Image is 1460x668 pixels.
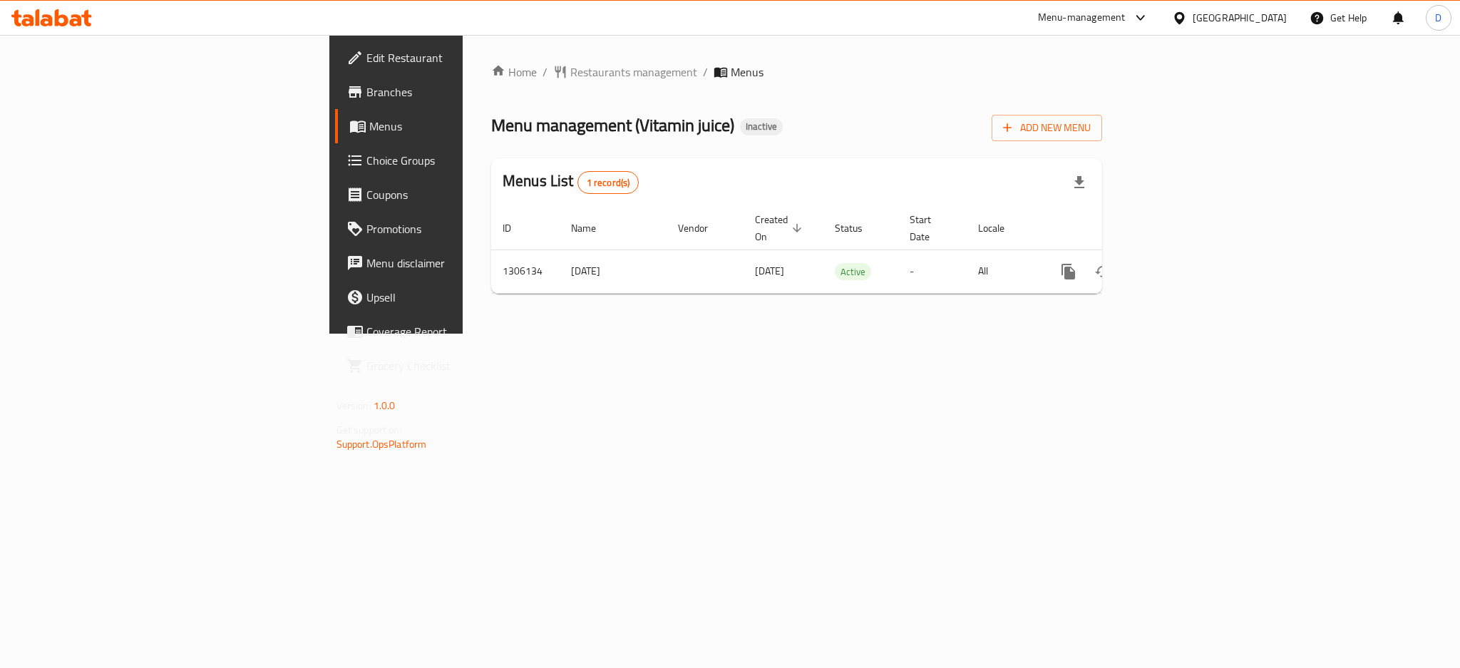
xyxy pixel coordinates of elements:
[366,186,562,203] span: Coupons
[366,255,562,272] span: Menu disclaimer
[491,109,734,141] span: Menu management ( Vitamin juice )
[335,75,573,109] a: Branches
[336,421,402,439] span: Get support on:
[740,118,783,135] div: Inactive
[335,143,573,178] a: Choice Groups
[335,178,573,212] a: Coupons
[1086,255,1120,289] button: Change Status
[1193,10,1287,26] div: [GEOGRAPHIC_DATA]
[1003,119,1091,137] span: Add New Menu
[553,63,697,81] a: Restaurants management
[835,220,881,237] span: Status
[366,323,562,340] span: Coverage Report
[577,171,639,194] div: Total records count
[503,220,530,237] span: ID
[336,396,371,415] span: Version:
[835,263,871,280] div: Active
[898,250,967,293] td: -
[335,41,573,75] a: Edit Restaurant
[560,250,667,293] td: [DATE]
[570,63,697,81] span: Restaurants management
[335,212,573,246] a: Promotions
[1038,9,1126,26] div: Menu-management
[366,220,562,237] span: Promotions
[335,314,573,349] a: Coverage Report
[374,396,396,415] span: 1.0.0
[578,176,639,190] span: 1 record(s)
[1435,10,1441,26] span: D
[835,264,871,280] span: Active
[335,246,573,280] a: Menu disclaimer
[335,349,573,383] a: Grocery Checklist
[992,115,1102,141] button: Add New Menu
[910,211,950,245] span: Start Date
[366,357,562,374] span: Grocery Checklist
[571,220,615,237] span: Name
[678,220,726,237] span: Vendor
[740,120,783,133] span: Inactive
[755,262,784,280] span: [DATE]
[366,49,562,66] span: Edit Restaurant
[335,280,573,314] a: Upsell
[366,152,562,169] span: Choice Groups
[1052,255,1086,289] button: more
[335,109,573,143] a: Menus
[491,63,1102,81] nav: breadcrumb
[731,63,764,81] span: Menus
[366,83,562,101] span: Branches
[703,63,708,81] li: /
[336,435,427,453] a: Support.OpsPlatform
[755,211,806,245] span: Created On
[491,207,1200,294] table: enhanced table
[503,170,639,194] h2: Menus List
[1040,207,1200,250] th: Actions
[369,118,562,135] span: Menus
[978,220,1023,237] span: Locale
[967,250,1040,293] td: All
[366,289,562,306] span: Upsell
[1062,165,1096,200] div: Export file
